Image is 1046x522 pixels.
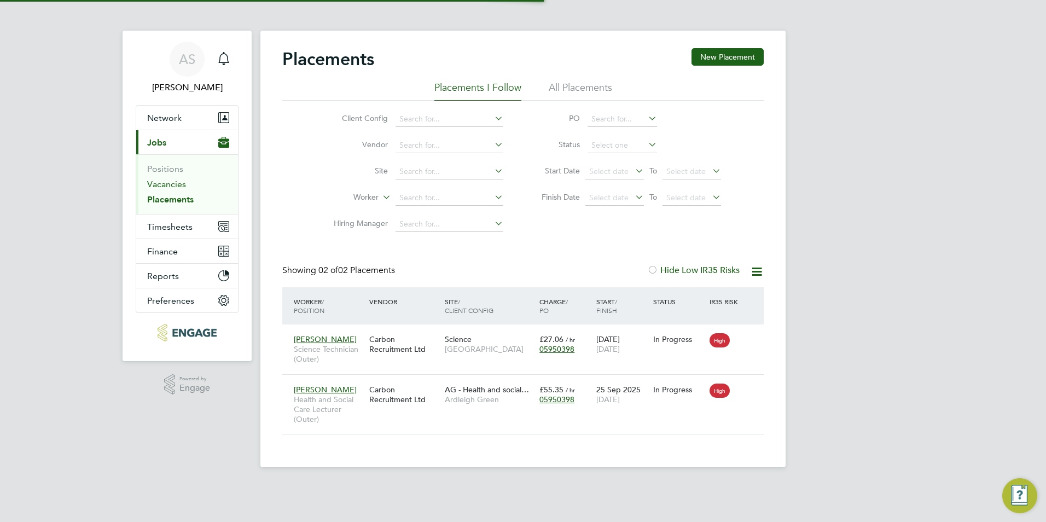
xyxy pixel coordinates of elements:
[294,297,324,315] span: / Position
[325,218,388,228] label: Hiring Manager
[367,329,442,359] div: Carbon Recruitment Ltd
[588,112,657,127] input: Search for...
[147,194,194,205] a: Placements
[531,113,580,123] label: PO
[445,385,529,395] span: AG - Health and social…
[147,246,178,257] span: Finance
[594,329,650,359] div: [DATE]
[147,113,182,123] span: Network
[589,166,629,176] span: Select date
[136,324,239,341] a: Go to home page
[396,112,503,127] input: Search for...
[367,292,442,311] div: Vendor
[136,42,239,94] a: AS[PERSON_NAME]
[396,190,503,206] input: Search for...
[147,271,179,281] span: Reports
[282,48,374,70] h2: Placements
[147,222,193,232] span: Timesheets
[136,154,238,214] div: Jobs
[179,52,195,66] span: AS
[445,334,472,344] span: Science
[294,334,357,344] span: [PERSON_NAME]
[710,333,730,347] span: High
[396,138,503,153] input: Search for...
[646,190,660,204] span: To
[588,138,657,153] input: Select one
[136,130,238,154] button: Jobs
[179,374,210,384] span: Powered by
[164,374,211,395] a: Powered byEngage
[691,48,764,66] button: New Placement
[291,328,764,338] a: [PERSON_NAME]Science Technician (Outer)Carbon Recruitment LtdScience[GEOGRAPHIC_DATA]£27.06 / hr0...
[1002,478,1037,513] button: Engage Resource Center
[653,334,705,344] div: In Progress
[282,265,397,276] div: Showing
[596,395,620,404] span: [DATE]
[531,140,580,149] label: Status
[158,324,216,341] img: carbonrecruitment-logo-retina.png
[294,344,364,364] span: Science Technician (Outer)
[442,292,537,320] div: Site
[318,265,395,276] span: 02 Placements
[539,297,568,315] span: / PO
[396,217,503,232] input: Search for...
[539,334,563,344] span: £27.06
[647,265,740,276] label: Hide Low IR35 Risks
[136,239,238,263] button: Finance
[566,386,575,394] span: / hr
[710,384,730,398] span: High
[367,379,442,410] div: Carbon Recruitment Ltd
[596,297,617,315] span: / Finish
[136,214,238,239] button: Timesheets
[325,140,388,149] label: Vendor
[537,292,594,320] div: Charge
[539,395,574,404] span: 05950398
[136,288,238,312] button: Preferences
[325,113,388,123] label: Client Config
[136,106,238,130] button: Network
[291,379,764,388] a: [PERSON_NAME]Health and Social Care Lecturer (Outer)Carbon Recruitment LtdAG - Health and social…...
[653,385,705,395] div: In Progress
[316,192,379,203] label: Worker
[596,344,620,354] span: [DATE]
[396,164,503,179] input: Search for...
[147,164,183,174] a: Positions
[147,179,186,189] a: Vacancies
[539,344,574,354] span: 05950398
[566,335,575,344] span: / hr
[650,292,707,311] div: Status
[147,295,194,306] span: Preferences
[445,395,534,404] span: Ardleigh Green
[549,81,612,101] li: All Placements
[294,385,357,395] span: [PERSON_NAME]
[147,137,166,148] span: Jobs
[445,344,534,354] span: [GEOGRAPHIC_DATA]
[594,379,650,410] div: 25 Sep 2025
[707,292,745,311] div: IR35 Risk
[666,193,706,202] span: Select date
[136,264,238,288] button: Reports
[136,81,239,94] span: Avais Sabir
[594,292,650,320] div: Start
[531,192,580,202] label: Finish Date
[318,265,338,276] span: 02 of
[531,166,580,176] label: Start Date
[179,384,210,393] span: Engage
[666,166,706,176] span: Select date
[434,81,521,101] li: Placements I Follow
[291,292,367,320] div: Worker
[294,395,364,425] span: Health and Social Care Lecturer (Outer)
[325,166,388,176] label: Site
[445,297,493,315] span: / Client Config
[589,193,629,202] span: Select date
[539,385,563,395] span: £55.35
[123,31,252,361] nav: Main navigation
[646,164,660,178] span: To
